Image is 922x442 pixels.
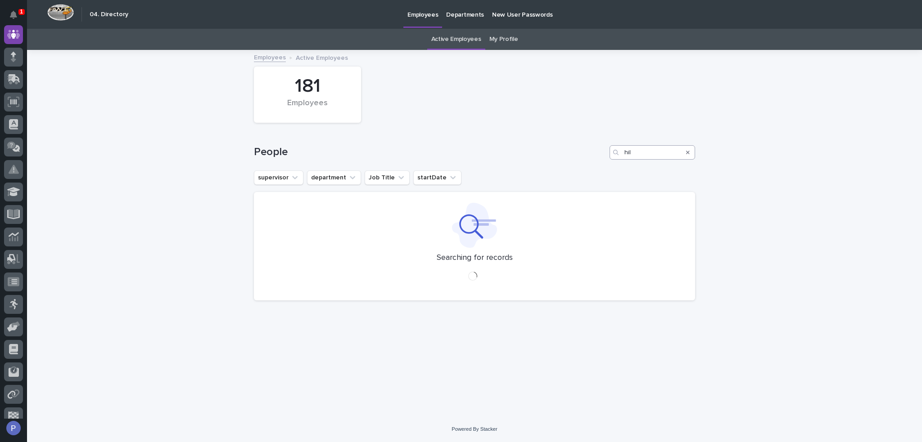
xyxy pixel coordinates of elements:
[254,146,606,159] h1: People
[254,170,303,185] button: supervisor
[11,11,23,25] div: Notifications1
[269,75,346,98] div: 181
[489,29,518,50] a: My Profile
[90,11,128,18] h2: 04. Directory
[431,29,481,50] a: Active Employees
[269,98,346,117] div: Employees
[307,170,361,185] button: department
[437,253,513,263] p: Searching for records
[47,4,74,21] img: Workspace Logo
[365,170,410,185] button: Job Title
[413,170,461,185] button: startDate
[610,145,695,160] input: Search
[254,52,286,62] a: Employees
[4,419,23,438] button: users-avatar
[452,426,497,432] a: Powered By Stacker
[296,52,348,62] p: Active Employees
[4,5,23,24] button: Notifications
[20,9,23,15] p: 1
